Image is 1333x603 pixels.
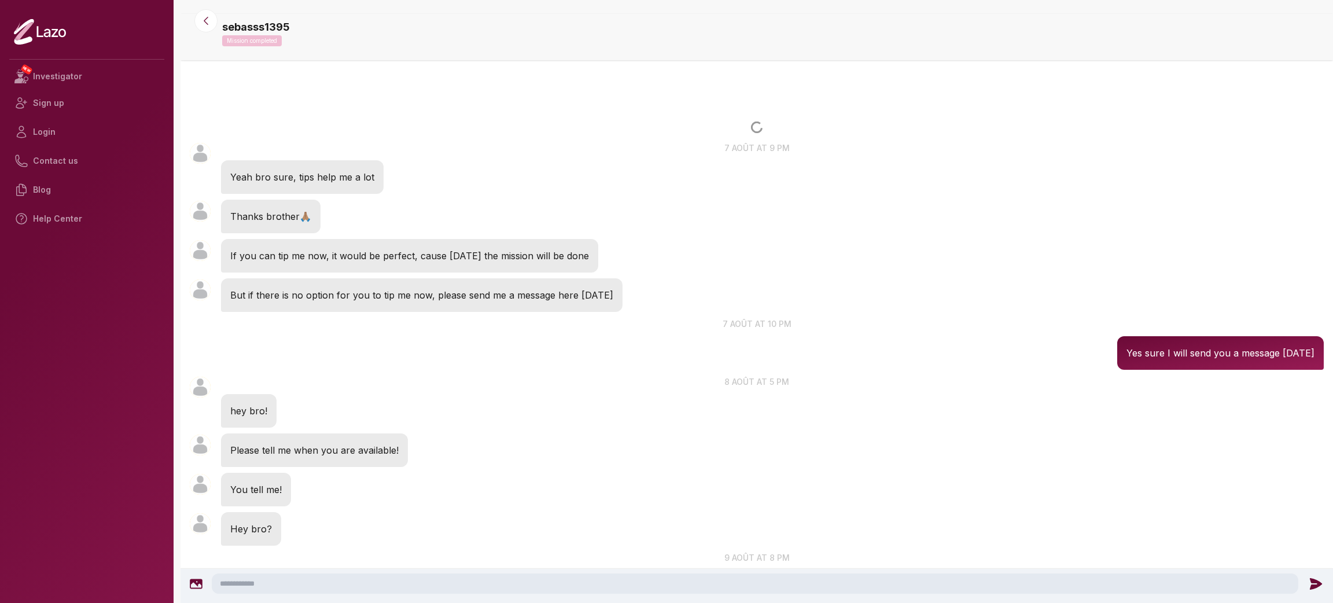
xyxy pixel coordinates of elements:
[181,376,1333,388] p: 8 août at 5 pm
[230,521,272,536] p: Hey bro?
[230,403,267,418] p: hey bro!
[181,551,1333,564] p: 9 août at 8 pm
[230,443,399,458] p: Please tell me when you are available!
[9,175,164,204] a: Blog
[230,248,589,263] p: If you can tip me now, it would be perfect, cause [DATE] the mission will be done
[230,170,374,185] p: Yeah bro sure, tips help me a lot
[190,201,211,222] img: User avatar
[20,64,33,75] span: NEW
[181,142,1333,154] p: 7 août at 9 pm
[222,19,290,35] p: sebasss1395
[190,280,211,300] img: User avatar
[1126,345,1314,361] p: Yes sure I will send you a message [DATE]
[9,64,164,89] a: NEWInvestigator
[222,35,282,46] p: Mission completed
[190,513,211,534] img: User avatar
[9,204,164,233] a: Help Center
[9,89,164,117] a: Sign up
[190,240,211,261] img: User avatar
[190,435,211,455] img: User avatar
[9,146,164,175] a: Contact us
[230,209,311,224] p: Thanks brother🙏🏽
[230,288,613,303] p: But if there is no option for you to tip me now, please send me a message here [DATE]
[181,318,1333,330] p: 7 août at 10 pm
[9,117,164,146] a: Login
[190,474,211,495] img: User avatar
[230,482,282,497] p: You tell me!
